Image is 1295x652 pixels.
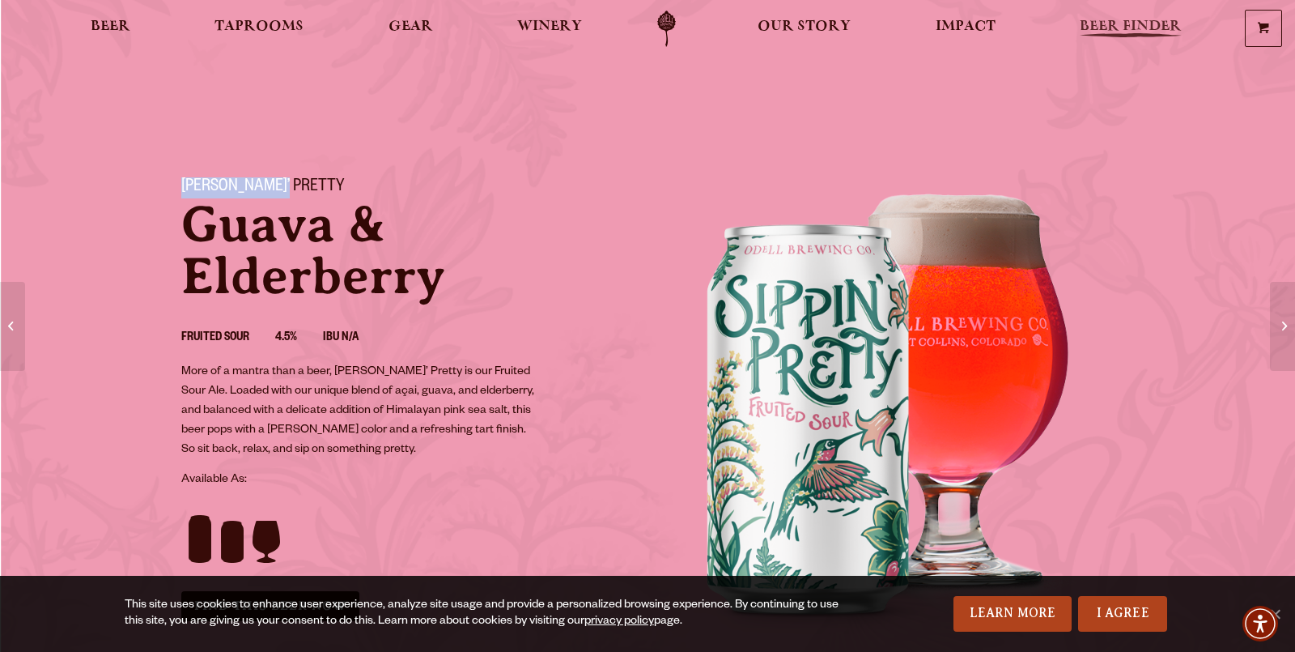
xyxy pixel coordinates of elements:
[1080,20,1182,33] span: Beer Finder
[378,11,444,47] a: Gear
[1078,596,1167,632] a: I Agree
[181,363,539,460] p: More of a mantra than a beer, [PERSON_NAME]’ Pretty is our Fruited Sour Ale. Loaded with our uniq...
[517,20,582,33] span: Winery
[181,177,628,198] h1: [PERSON_NAME]’ Pretty
[584,616,654,629] a: privacy policy
[1069,11,1192,47] a: Beer Finder
[181,328,275,349] li: Fruited Sour
[323,328,384,349] li: IBU N/A
[925,11,1006,47] a: Impact
[936,20,996,33] span: Impact
[214,20,304,33] span: Taprooms
[507,11,592,47] a: Winery
[388,20,433,33] span: Gear
[758,20,851,33] span: Our Story
[181,471,628,490] p: Available As:
[125,598,853,630] div: This site uses cookies to enhance user experience, analyze site usage and provide a personalized ...
[181,198,628,302] p: Guava & Elderberry
[636,11,697,47] a: Odell Home
[204,11,314,47] a: Taprooms
[80,11,141,47] a: Beer
[953,596,1072,632] a: Learn More
[647,158,1133,644] img: This is the hero foreground aria label
[747,11,861,47] a: Our Story
[1242,606,1278,641] div: Accessibility Menu
[91,20,130,33] span: Beer
[275,328,323,349] li: 4.5%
